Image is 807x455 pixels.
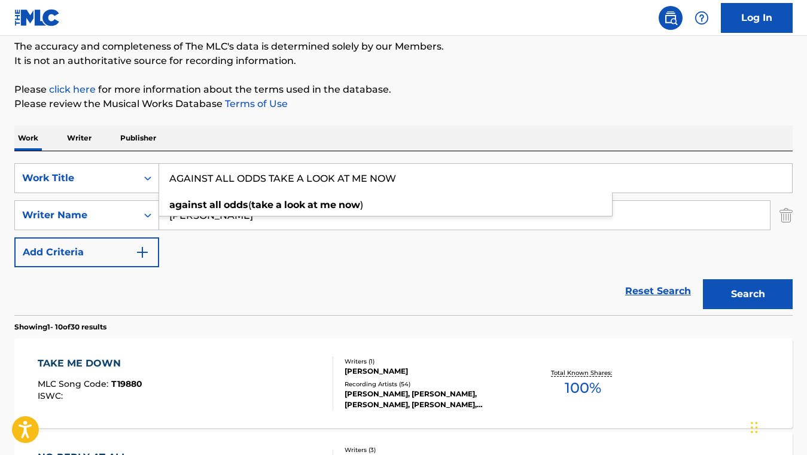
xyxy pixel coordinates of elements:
[14,83,793,97] p: Please for more information about the terms used in the database.
[14,338,793,428] a: TAKE ME DOWNMLC Song Code:T19880ISWC:Writers (1)[PERSON_NAME]Recording Artists (54)[PERSON_NAME],...
[14,163,793,315] form: Search Form
[111,378,142,389] span: T19880
[345,366,518,377] div: [PERSON_NAME]
[695,11,709,25] img: help
[551,368,615,377] p: Total Known Shares:
[751,410,758,445] div: Drag
[49,84,96,95] a: click here
[276,199,282,210] strong: a
[135,245,150,259] img: 9d2ae6d4665cec9f34b9.svg
[619,278,697,304] a: Reset Search
[14,39,793,54] p: The accuracy and completeness of The MLC's data is determined solely by our Members.
[22,208,130,222] div: Writer Name
[63,126,95,151] p: Writer
[38,356,142,371] div: TAKE ME DOWN
[339,199,360,210] strong: now
[14,126,42,151] p: Work
[248,199,251,210] span: (
[14,54,793,68] p: It is not an authoritative source for recording information.
[703,279,793,309] button: Search
[169,199,207,210] strong: against
[690,6,714,30] div: Help
[659,6,683,30] a: Public Search
[38,390,66,401] span: ISWC :
[747,398,807,455] iframe: Chat Widget
[223,98,288,109] a: Terms of Use
[307,199,318,210] strong: at
[345,380,518,389] div: Recording Artists ( 54 )
[14,322,106,332] p: Showing 1 - 10 of 30 results
[320,199,336,210] strong: me
[345,445,518,454] div: Writers ( 3 )
[209,199,221,210] strong: all
[284,199,305,210] strong: look
[779,200,793,230] img: Delete Criterion
[345,357,518,366] div: Writers ( 1 )
[224,199,248,210] strong: odds
[565,377,601,399] span: 100 %
[38,378,111,389] span: MLC Song Code :
[345,389,518,410] div: [PERSON_NAME], [PERSON_NAME], [PERSON_NAME], [PERSON_NAME], [PERSON_NAME], [PERSON_NAME], [PERSON...
[22,171,130,185] div: Work Title
[117,126,160,151] p: Publisher
[721,3,793,33] a: Log In
[360,199,363,210] span: )
[14,237,159,267] button: Add Criteria
[251,199,273,210] strong: take
[663,11,678,25] img: search
[14,9,60,26] img: MLC Logo
[14,97,793,111] p: Please review the Musical Works Database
